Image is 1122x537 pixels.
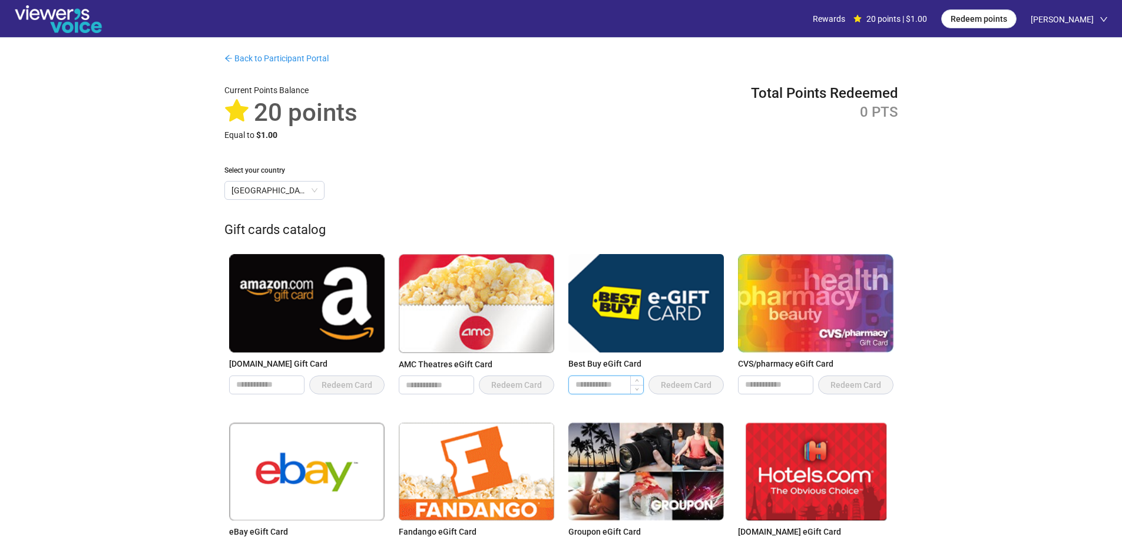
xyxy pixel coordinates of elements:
[853,15,862,23] span: star
[751,84,898,103] div: Total Points Redeemed
[254,98,358,127] span: 20 points
[231,182,317,199] span: United States
[635,378,639,383] span: up
[256,130,277,140] strong: $1.00
[568,423,724,520] img: Groupon eGift Card
[224,220,898,241] div: Gift cards catalog
[224,99,249,124] span: star
[1031,1,1094,38] span: [PERSON_NAME]
[630,376,643,385] span: Increase Value
[635,387,639,391] span: down
[738,357,893,370] div: CVS/pharmacy eGift Card
[1100,15,1108,24] span: down
[630,385,643,394] span: Decrease Value
[224,129,358,141] div: Equal to
[399,423,554,520] img: Fandango eGift Card
[399,254,554,353] img: AMC Theatres eGift Card
[941,9,1017,28] button: Redeem points
[224,54,233,62] span: arrow-left
[751,103,898,121] div: 0 PTS
[224,165,898,176] div: Select your country
[568,357,724,370] div: Best Buy eGift Card
[399,358,554,371] div: AMC Theatres eGift Card
[568,254,724,352] img: Best Buy eGift Card
[951,12,1007,25] span: Redeem points
[738,254,893,352] img: CVS/pharmacy eGift Card
[738,423,893,520] img: Hotels.com eGift Card
[224,54,329,63] a: arrow-left Back to Participant Portal
[224,84,358,97] div: Current Points Balance
[229,423,385,520] img: eBay eGift Card
[229,357,385,370] div: [DOMAIN_NAME] Gift Card
[229,254,385,352] img: Amazon.com Gift Card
